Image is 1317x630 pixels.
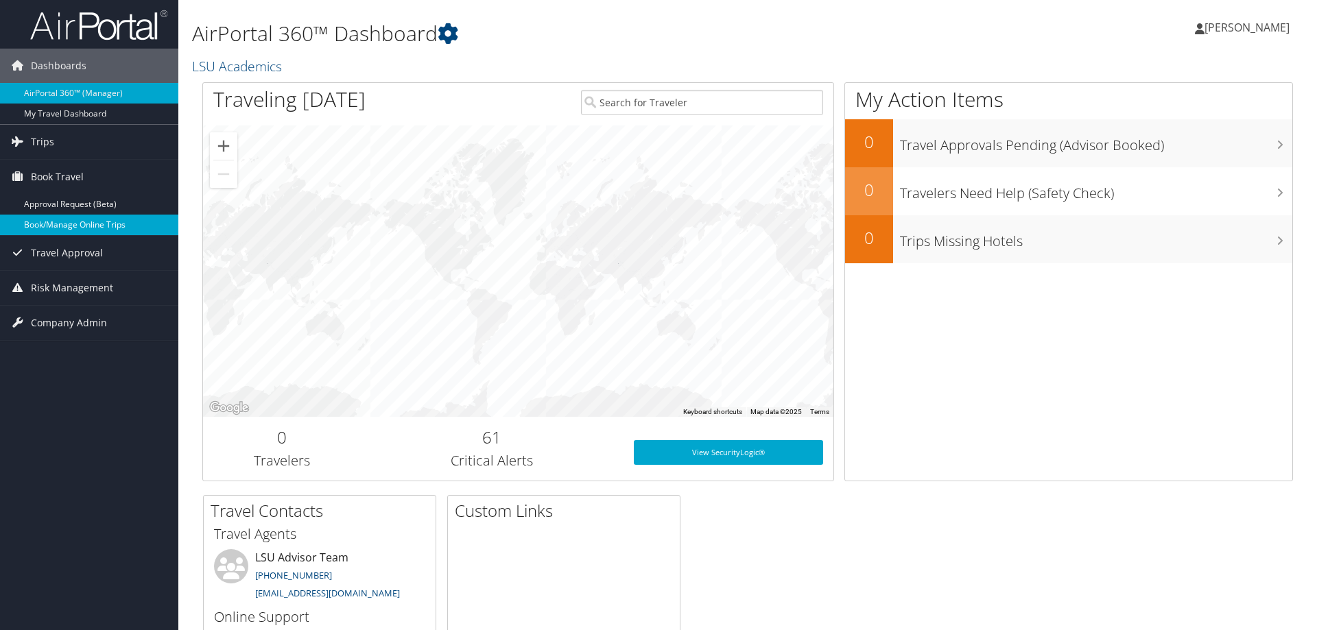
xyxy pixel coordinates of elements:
a: 0Trips Missing Hotels [845,215,1292,263]
h2: Travel Contacts [211,499,436,522]
span: Risk Management [31,271,113,305]
a: View SecurityLogic® [634,440,823,465]
h1: Traveling [DATE] [213,85,366,114]
li: LSU Advisor Team [207,549,432,605]
button: Zoom in [210,132,237,160]
img: airportal-logo.png [30,9,167,41]
h3: Online Support [214,607,425,627]
h3: Travelers Need Help (Safety Check) [900,177,1292,203]
button: Zoom out [210,160,237,188]
h2: 61 [371,426,613,449]
h3: Critical Alerts [371,451,613,470]
span: Trips [31,125,54,159]
span: Map data ©2025 [750,408,802,415]
a: 0Travelers Need Help (Safety Check) [845,167,1292,215]
h2: 0 [845,130,893,154]
input: Search for Traveler [581,90,823,115]
h2: Custom Links [455,499,680,522]
a: [PERSON_NAME] [1195,7,1303,48]
h1: My Action Items [845,85,1292,114]
img: Google [206,399,252,417]
h2: 0 [845,178,893,202]
span: Travel Approval [31,236,103,270]
h2: 0 [213,426,351,449]
span: Book Travel [31,160,84,194]
h3: Travel Approvals Pending (Advisor Booked) [900,129,1292,155]
span: Dashboards [31,49,86,83]
a: 0Travel Approvals Pending (Advisor Booked) [845,119,1292,167]
h1: AirPortal 360™ Dashboard [192,19,933,48]
h3: Travel Agents [214,524,425,544]
a: [EMAIL_ADDRESS][DOMAIN_NAME] [255,587,400,599]
h3: Trips Missing Hotels [900,225,1292,251]
h3: Travelers [213,451,351,470]
button: Keyboard shortcuts [683,407,742,417]
a: Terms (opens in new tab) [810,408,829,415]
span: [PERSON_NAME] [1205,20,1290,35]
h2: 0 [845,226,893,250]
a: [PHONE_NUMBER] [255,569,332,581]
span: Company Admin [31,306,107,340]
a: LSU Academics [192,57,285,75]
a: Open this area in Google Maps (opens a new window) [206,399,252,417]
